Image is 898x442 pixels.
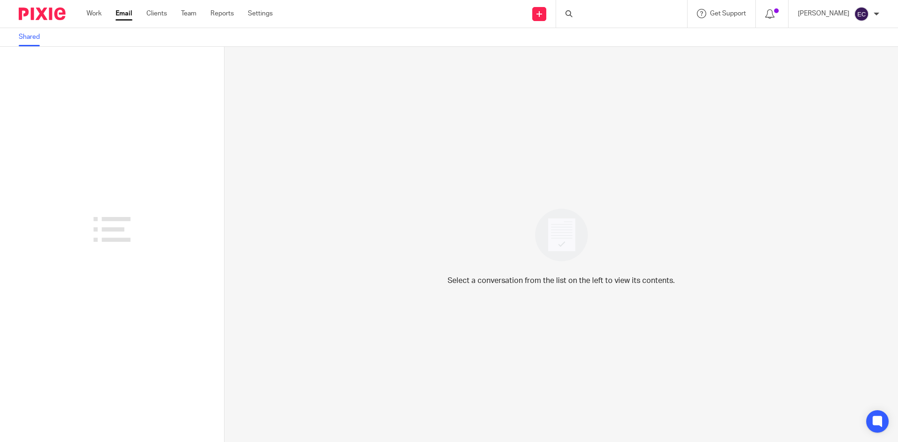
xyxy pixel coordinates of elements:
[87,9,101,18] a: Work
[798,9,849,18] p: [PERSON_NAME]
[19,7,65,20] img: Pixie
[181,9,196,18] a: Team
[448,275,675,286] p: Select a conversation from the list on the left to view its contents.
[116,9,132,18] a: Email
[529,203,594,268] img: image
[248,9,273,18] a: Settings
[854,7,869,22] img: svg%3E
[710,10,746,17] span: Get Support
[19,28,47,46] a: Shared
[210,9,234,18] a: Reports
[146,9,167,18] a: Clients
